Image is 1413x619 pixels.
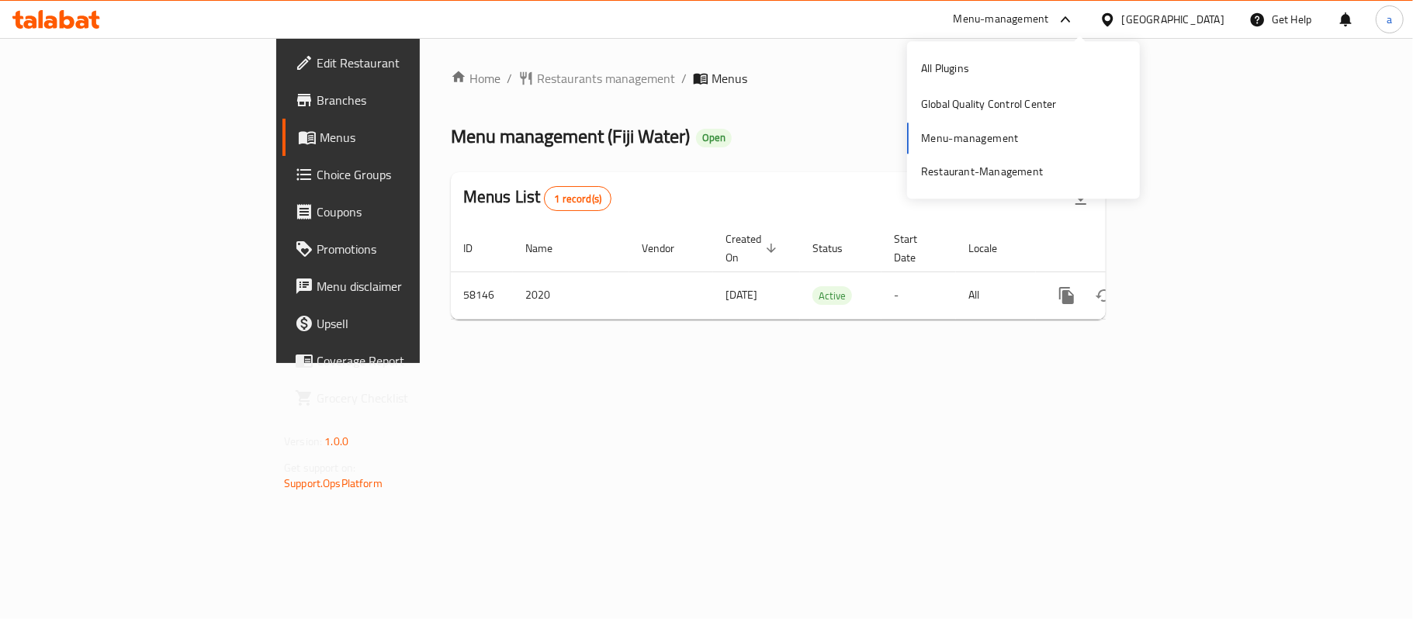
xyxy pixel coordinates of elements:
span: Menus [320,128,500,147]
span: 1 record(s) [545,192,611,206]
a: Coverage Report [282,342,512,379]
a: Edit Restaurant [282,44,512,81]
a: Restaurants management [518,69,675,88]
span: Version: [284,431,322,451]
span: Start Date [894,230,937,267]
a: Choice Groups [282,156,512,193]
span: 1.0.0 [324,431,348,451]
button: Change Status [1086,277,1123,314]
span: Menus [712,69,747,88]
span: Locale [968,239,1017,258]
span: Open [696,131,732,144]
div: Open [696,129,732,147]
table: enhanced table [451,225,1210,320]
a: Promotions [282,230,512,268]
span: Grocery Checklist [317,389,500,407]
div: Menu-management [954,10,1049,29]
div: Active [812,286,852,305]
span: ID [463,239,493,258]
span: Menu disclaimer [317,277,500,296]
td: - [881,271,956,319]
span: [DATE] [726,285,757,305]
a: Upsell [282,305,512,342]
div: Total records count [544,186,611,211]
span: Created On [726,230,781,267]
span: Vendor [642,239,694,258]
a: Support.OpsPlatform [284,473,383,493]
h2: Menus List [463,185,611,211]
a: Branches [282,81,512,119]
th: Actions [1036,225,1210,272]
span: Get support on: [284,458,355,478]
span: Coupons [317,202,500,221]
a: Menu disclaimer [282,268,512,305]
a: Menus [282,119,512,156]
a: Coupons [282,193,512,230]
button: more [1048,277,1086,314]
span: Active [812,287,852,305]
a: Grocery Checklist [282,379,512,417]
span: Restaurants management [537,69,675,88]
div: All Plugins [921,60,969,77]
div: Global Quality Control Center [921,96,1057,113]
div: Restaurant-Management [921,163,1043,180]
span: Edit Restaurant [317,54,500,72]
span: Branches [317,91,500,109]
nav: breadcrumb [451,69,1106,88]
td: 2020 [513,271,629,319]
span: Upsell [317,314,500,333]
span: Coverage Report [317,351,500,370]
span: Status [812,239,863,258]
li: / [681,69,687,88]
div: [GEOGRAPHIC_DATA] [1122,11,1224,28]
span: Promotions [317,240,500,258]
span: Name [525,239,573,258]
td: All [956,271,1036,319]
span: Choice Groups [317,165,500,184]
span: Menu management ( Fiji Water ) [451,119,690,154]
span: a [1387,11,1392,28]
